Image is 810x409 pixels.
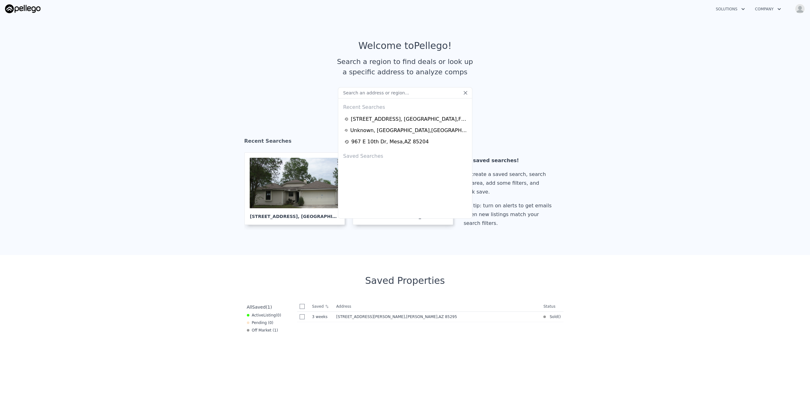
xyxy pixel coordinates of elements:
div: 967 E 10th Dr , Mesa , AZ 85204 [351,138,429,146]
span: , [PERSON_NAME] [405,315,459,319]
th: Address [334,301,541,312]
div: Search a region to find deals or look up a specific address to analyze comps [335,56,476,77]
span: ) [559,314,561,319]
div: [STREET_ADDRESS] , [GEOGRAPHIC_DATA] [250,208,340,220]
span: Sold ( [546,314,559,319]
button: Company [750,3,786,15]
a: [STREET_ADDRESS], [GEOGRAPHIC_DATA] [244,152,350,225]
div: Off Market ( 1 ) [247,328,278,333]
div: Welcome to Pellego ! [358,40,452,51]
img: Pellego [5,4,41,13]
div: Recent Searches [244,132,566,152]
a: [STREET_ADDRESS], [GEOGRAPHIC_DATA],FL 32244 [345,115,468,123]
input: Search an address or region... [338,87,472,98]
div: Pro tip: turn on alerts to get emails when new listings match your search filters. [464,201,554,228]
a: 967 E 10th Dr, Mesa,AZ 85204 [345,138,468,146]
div: Saved Searches [341,147,470,162]
button: Solutions [711,3,750,15]
div: [STREET_ADDRESS] , [GEOGRAPHIC_DATA] , FL 32244 [351,115,468,123]
div: Recent Searches [341,98,470,114]
span: , AZ 85295 [438,315,457,319]
span: , [GEOGRAPHIC_DATA] 77033 [436,214,506,219]
div: Pending ( 0 ) [247,320,274,325]
a: Unknown, [GEOGRAPHIC_DATA],[GEOGRAPHIC_DATA] 77033 [345,127,468,134]
div: Saved Properties [244,275,566,286]
span: [STREET_ADDRESS][PERSON_NAME] [336,315,405,319]
span: Listing [264,313,276,317]
div: To create a saved search, search an area, add some filters, and click save. [464,170,554,196]
span: Saved [252,305,266,310]
div: All ( 1 ) [247,304,272,310]
div: Unknown , [GEOGRAPHIC_DATA] , [GEOGRAPHIC_DATA] 77033 [350,127,467,134]
time: 2025-09-02 19:29 [312,314,331,319]
th: Saved [310,301,334,311]
img: avatar [795,4,805,14]
span: Active ( 0 ) [252,313,281,318]
th: Status [541,301,563,312]
div: No saved searches! [464,156,554,165]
